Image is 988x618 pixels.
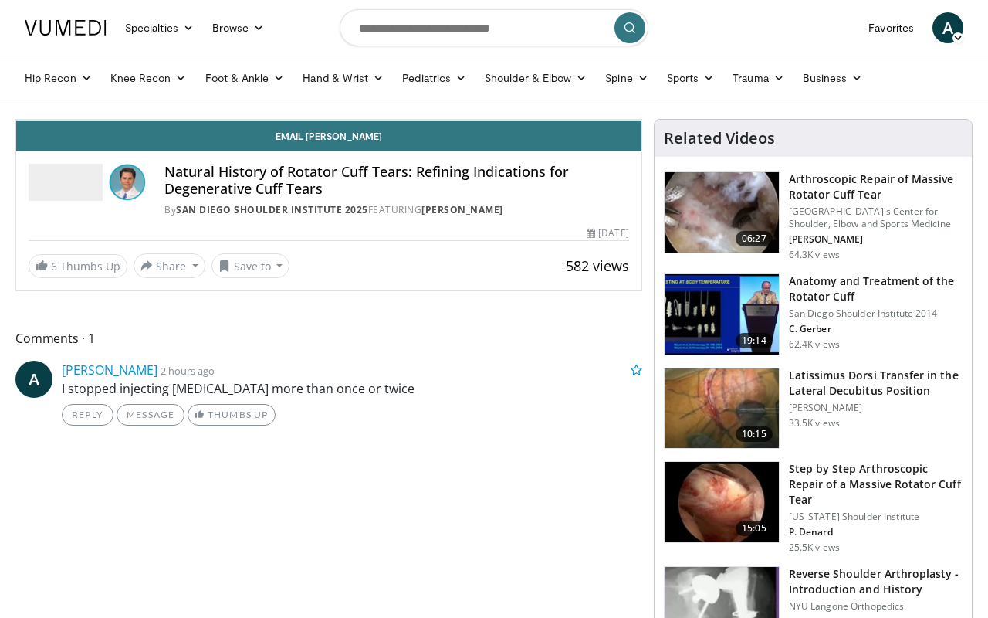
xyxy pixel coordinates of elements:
[664,171,963,261] a: 06:27 Arthroscopic Repair of Massive Rotator Cuff Tear [GEOGRAPHIC_DATA]'s Center for Shoulder, E...
[665,368,779,449] img: 38501_0000_3.png.150x105_q85_crop-smart_upscale.jpg
[176,203,368,216] a: San Diego Shoulder Institute 2025
[789,417,840,430] p: 33.5K views
[665,274,779,355] img: 58008271-3059-4eea-87a5-8726eb53a503.150x105_q85_crop-smart_upscale.jpg
[211,253,290,278] button: Save to
[664,461,963,554] a: 15:05 Step by Step Arthroscopic Repair of a Massive Rotator Cuff Tear [US_STATE] Shoulder Institu...
[859,12,923,43] a: Favorites
[789,307,963,320] p: San Diego Shoulder Institute 2014
[789,171,963,202] h3: Arthroscopic Repair of Massive Rotator Cuff Tear
[789,526,963,538] p: P. Denard
[29,164,103,201] img: San Diego Shoulder Institute 2025
[293,63,393,93] a: Hand & Wrist
[664,368,963,450] a: 10:15 Latissimus Dorsi Transfer in the Lateral Decubitus Position [PERSON_NAME] 33.5K views
[116,12,203,43] a: Specialties
[203,12,274,43] a: Browse
[793,63,872,93] a: Business
[736,426,773,442] span: 10:15
[475,63,596,93] a: Shoulder & Elbow
[789,566,963,597] h3: Reverse Shoulder Arthroplasty - Introduction and History
[665,172,779,253] img: 281021_0002_1.png.150x105_q85_crop-smart_upscale.jpg
[789,542,840,554] p: 25.5K views
[587,226,628,240] div: [DATE]
[664,273,963,355] a: 19:14 Anatomy and Treatment of the Rotator Cuff San Diego Shoulder Institute 2014 C. Gerber 62.4K...
[62,362,157,379] a: [PERSON_NAME]
[393,63,475,93] a: Pediatrics
[16,121,641,151] a: Email [PERSON_NAME]
[664,129,775,148] h4: Related Videos
[134,253,205,278] button: Share
[665,462,779,542] img: 7cd5bdb9-3b5e-40f2-a8f4-702d57719c06.150x105_q85_crop-smart_upscale.jpg
[109,164,146,201] img: Avatar
[164,164,629,197] h4: Natural History of Rotator Cuff Tears: Refining Indications for Degenerative Cuff Tears
[29,254,127,278] a: 6 Thumbs Up
[932,12,963,43] a: A
[789,338,840,351] p: 62.4K views
[736,231,773,246] span: 06:27
[789,511,963,523] p: [US_STATE] Shoulder Institute
[596,63,657,93] a: Spine
[164,203,629,217] div: By FEATURING
[723,63,793,93] a: Trauma
[340,9,648,46] input: Search topics, interventions
[196,63,294,93] a: Foot & Ankle
[188,404,275,426] a: Thumbs Up
[117,404,184,426] a: Message
[101,63,196,93] a: Knee Recon
[421,203,503,216] a: [PERSON_NAME]
[789,273,963,304] h3: Anatomy and Treatment of the Rotator Cuff
[736,333,773,348] span: 19:14
[51,259,57,273] span: 6
[62,404,113,426] a: Reply
[789,249,840,261] p: 64.3K views
[62,379,642,398] p: I stopped injecting [MEDICAL_DATA] more than once or twice
[789,205,963,230] p: [GEOGRAPHIC_DATA]'s Center for Shoulder, Elbow and Sports Medicine
[566,256,629,275] span: 582 views
[25,20,107,36] img: VuMedi Logo
[15,328,642,348] span: Comments 1
[789,368,963,399] h3: Latissimus Dorsi Transfer in the Lateral Decubitus Position
[15,63,101,93] a: Hip Recon
[789,233,963,246] p: [PERSON_NAME]
[789,600,963,613] p: NYU Langone Orthopedics
[789,402,963,414] p: [PERSON_NAME]
[15,361,52,398] a: A
[658,63,724,93] a: Sports
[736,521,773,536] span: 15:05
[789,461,963,508] h3: Step by Step Arthroscopic Repair of a Massive Rotator Cuff Tear
[789,323,963,335] p: C. Gerber
[161,364,215,378] small: 2 hours ago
